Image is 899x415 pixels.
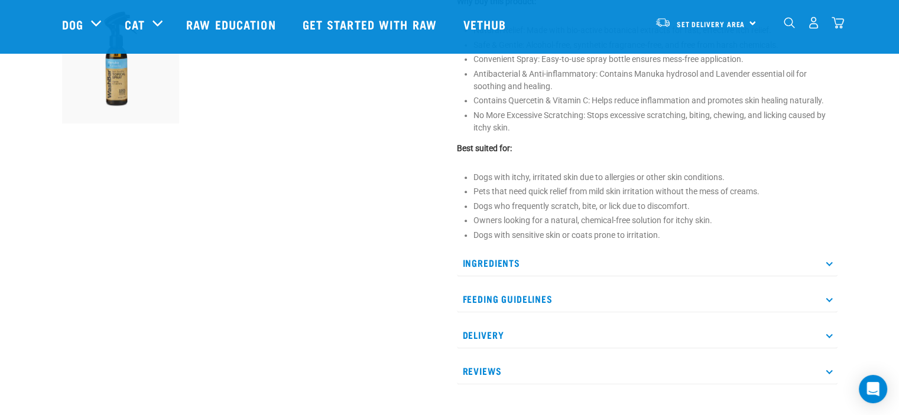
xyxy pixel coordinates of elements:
a: Cat [125,15,145,33]
li: Dogs with sensitive skin or coats prone to irritation. [473,229,838,241]
li: Antibacterial & Anti-inflammatory: Contains Manuka hydrosol and Lavender essential oil for soothi... [473,68,838,93]
img: user.png [807,17,820,29]
li: Dogs with itchy, irritated skin due to allergies or other skin conditions. [473,171,838,184]
li: Dogs who frequently scratch, bite, or lick due to discomfort. [473,200,838,213]
li: Owners looking for a natural, chemical-free solution for itchy skin. [473,214,838,227]
a: Raw Education [174,1,290,48]
li: No More Excessive Scratching: Stops excessive scratching, biting, chewing, and licking caused by ... [473,109,838,134]
span: Set Delivery Area [677,22,745,26]
li: Contains Quercetin & Vitamin C: Helps reduce inflammation and promotes skin healing naturally. [473,94,838,107]
a: Dog [62,15,83,33]
a: Vethub [452,1,521,48]
a: Get started with Raw [291,1,452,48]
div: Open Intercom Messenger [859,375,887,403]
p: Reviews [457,358,838,384]
img: home-icon-1@2x.png [784,17,795,28]
li: Convenient Spray: Easy-to-use spray bottle ensures mess-free application. [473,53,838,66]
img: van-moving.png [655,17,671,28]
li: Pets that need quick relief from mild skin irritation without the mess of creams. [473,185,838,198]
p: Delivery [457,322,838,348]
img: home-icon@2x.png [832,17,844,29]
img: Wash Bar Itch Soothe Topical Spray [62,6,180,123]
strong: Best suited for: [457,143,512,153]
p: Feeding Guidelines [457,286,838,312]
p: Ingredients [457,250,838,276]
